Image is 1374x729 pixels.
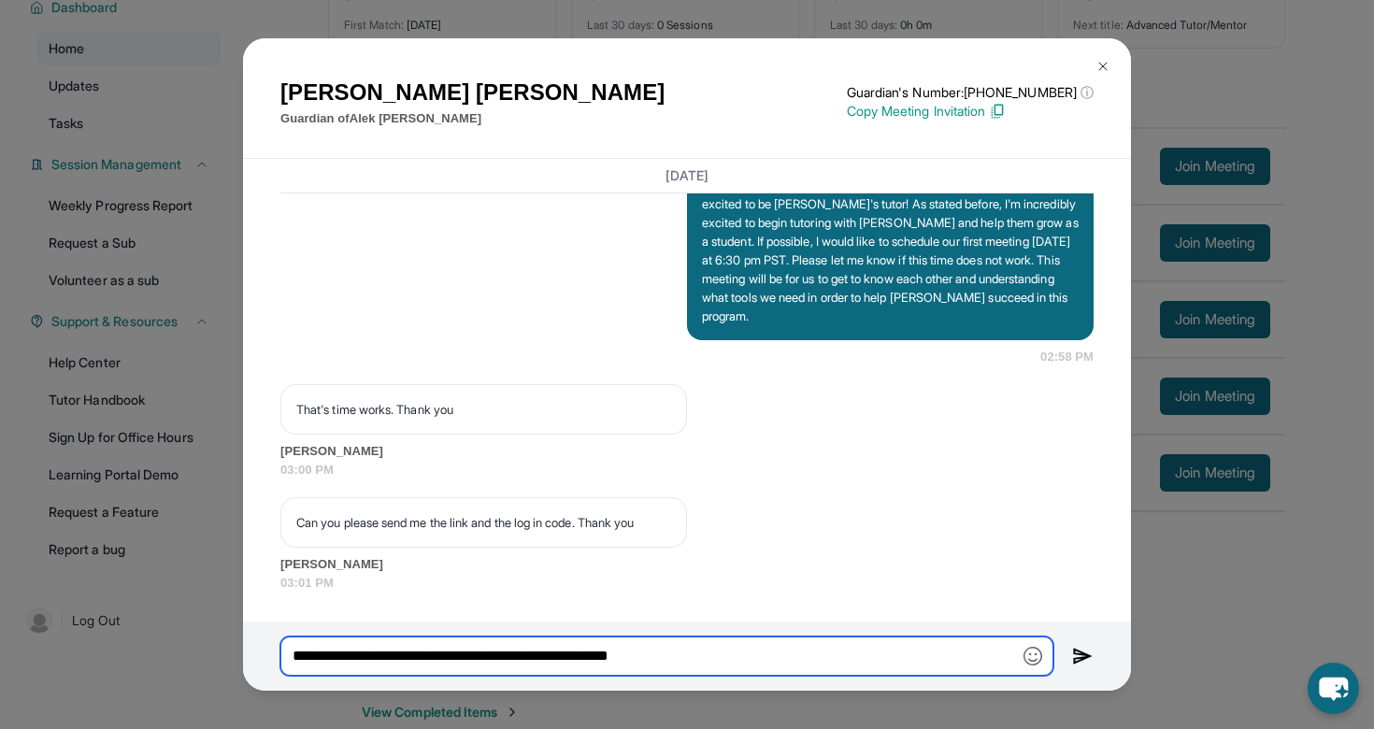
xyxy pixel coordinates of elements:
span: 02:58 PM [1040,348,1094,366]
img: Send icon [1072,645,1094,667]
span: 03:01 PM [280,574,1094,593]
p: Hello [PERSON_NAME]! My name is [PERSON_NAME] and I'm very excited to be [PERSON_NAME]'s tutor! A... [702,176,1079,325]
span: [PERSON_NAME] [280,555,1094,574]
p: Guardian's Number: [PHONE_NUMBER] [847,83,1094,102]
span: 03:00 PM [280,461,1094,479]
p: That's time works. Thank you [296,400,671,419]
span: [PERSON_NAME] [280,442,1094,461]
img: Copy Icon [989,103,1006,120]
p: Can you please send me the link and the log in code. Thank you [296,513,671,532]
img: Close Icon [1095,59,1110,74]
p: Guardian of Alek [PERSON_NAME] [280,109,665,128]
h1: [PERSON_NAME] [PERSON_NAME] [280,76,665,109]
h3: [DATE] [280,166,1094,185]
button: chat-button [1308,663,1359,714]
img: Emoji [1023,647,1042,665]
span: ⓘ [1081,83,1094,102]
p: Copy Meeting Invitation [847,102,1094,121]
